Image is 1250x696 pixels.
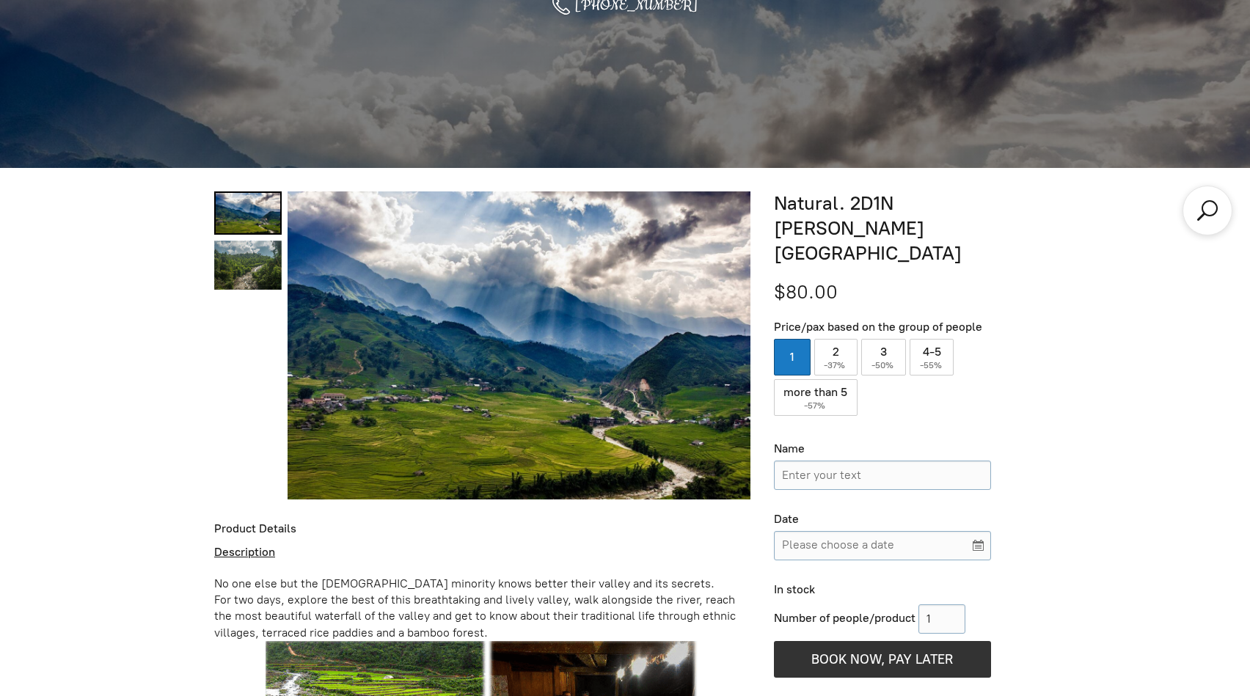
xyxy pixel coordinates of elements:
[804,400,827,411] span: -57%
[774,641,991,678] button: BOOK NOW, PAY LATER
[811,651,953,667] span: BOOK NOW, PAY LATER
[814,339,858,376] label: 2
[288,191,750,499] img: Natural. 2D1N Muong Hoa Valley
[774,531,991,560] input: Please choose a date
[774,320,991,335] div: Price/pax based on the group of people
[774,191,1036,265] h1: Natural. 2D1N [PERSON_NAME][GEOGRAPHIC_DATA]
[214,241,282,290] a: Natural. 2D1N Muong Hoa Valley 1
[774,512,991,527] div: Date
[774,582,815,596] span: In stock
[774,611,915,625] span: Number of people/product
[214,191,282,235] a: Natural. 2D1N Muong Hoa Valley 0
[774,379,858,416] label: more than 5
[1194,197,1221,224] a: Search products
[774,442,991,457] div: Name
[918,604,965,634] input: 1
[910,339,954,376] label: 4-5
[214,545,275,559] u: Description
[824,360,847,370] span: -37%
[214,521,750,537] div: Product Details
[774,280,838,304] span: $80.00
[920,360,944,370] span: -55%
[774,461,991,490] input: Name
[871,360,896,370] span: -50%
[861,339,906,376] label: 3
[214,592,750,641] div: For two days, explore the best of this breathtaking and lively valley, walk alongside the river, ...
[214,576,750,592] div: No one else but the [DEMOGRAPHIC_DATA] minority knows better their valley and its secrets.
